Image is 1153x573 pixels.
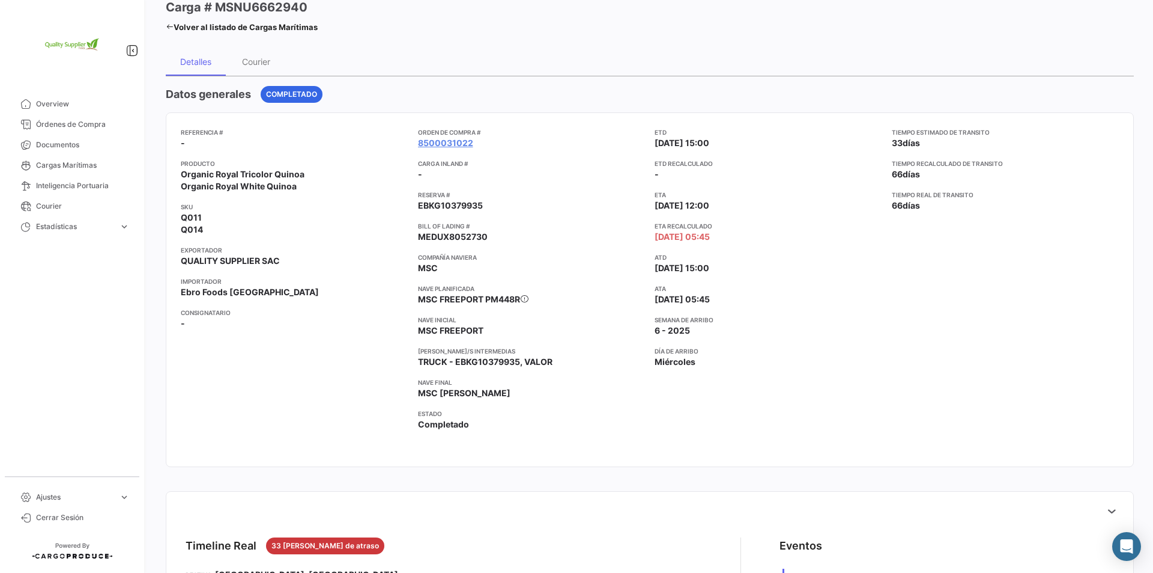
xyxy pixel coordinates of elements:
h4: Datos generales [166,86,251,103]
app-card-info-title: Nave planificada [418,284,646,293]
span: Cerrar Sesión [36,512,130,523]
app-card-info-title: Importador [181,277,408,286]
span: Q011 [181,212,202,224]
span: Completado [266,89,317,100]
div: Courier [242,57,270,67]
app-card-info-title: Exportador [181,245,408,255]
app-card-info-title: Semana de Arribo [655,315,882,325]
span: MSC FREEPORT [418,325,483,337]
span: días [903,138,920,148]
app-card-info-title: Reserva # [418,190,646,200]
span: Estadísticas [36,221,114,232]
div: Abrir Intercom Messenger [1112,532,1141,561]
app-card-info-title: Consignatario [181,308,408,317]
span: EBKG10379935 [418,200,483,212]
app-card-info-title: ETA Recalculado [655,221,882,231]
span: Overview [36,99,130,109]
span: Courier [36,201,130,212]
span: MEDUX8052730 [418,231,488,243]
app-card-info-title: [PERSON_NAME]/s intermedias [418,346,646,356]
app-card-info-title: Tiempo estimado de transito [892,127,1119,137]
span: - [181,137,185,149]
span: [DATE] 05:45 [655,293,710,305]
a: 8500031022 [418,137,473,149]
span: días [903,200,920,210]
span: Organic Royal White Quinoa [181,180,297,192]
span: Documentos [36,139,130,150]
app-card-info-title: Carga inland # [418,159,646,168]
app-card-info-title: ETD [655,127,882,137]
span: [DATE] 05:45 [655,231,710,243]
span: expand_more [119,492,130,503]
app-card-info-title: Tiempo recalculado de transito [892,159,1119,168]
app-card-info-title: ATA [655,284,882,293]
app-card-info-title: ETD Recalculado [655,159,882,168]
div: Eventos [779,538,822,554]
span: MSC FREEPORT PM448R [418,294,520,304]
app-card-info-title: Tiempo real de transito [892,190,1119,200]
span: 33 [PERSON_NAME] de atraso [271,541,379,551]
span: 66 [892,200,903,210]
app-card-info-title: Producto [181,159,408,168]
span: días [903,169,920,179]
span: [DATE] 15:00 [655,137,709,149]
app-card-info-title: Compañía naviera [418,253,646,262]
span: 33 [892,138,903,148]
span: Órdenes de Compra [36,119,130,130]
a: Overview [10,94,135,114]
a: Cargas Marítimas [10,155,135,176]
span: Organic Royal Tricolor Quinoa [181,168,304,180]
span: [DATE] 15:00 [655,262,709,274]
span: 6 - 2025 [655,325,690,337]
a: Inteligencia Portuaria [10,176,135,196]
a: Documentos [10,135,135,155]
div: Timeline Real [186,538,256,554]
a: Volver al listado de Cargas Marítimas [166,19,318,35]
app-card-info-title: Estado [418,409,646,418]
span: 66 [892,169,903,179]
span: Ebro Foods [GEOGRAPHIC_DATA] [181,286,319,298]
app-card-info-title: SKU [181,202,408,212]
app-card-info-title: Bill of Lading # [418,221,646,231]
app-card-info-title: Nave final [418,378,646,387]
span: Miércoles [655,356,695,368]
span: - [181,317,185,329]
a: Órdenes de Compra [10,114,135,135]
span: Inteligencia Portuaria [36,180,130,191]
span: QUALITY SUPPLIER SAC [181,255,280,267]
span: - [655,169,659,179]
span: MSC [418,262,438,274]
span: Completado [418,418,469,431]
app-card-info-title: Día de Arribo [655,346,882,356]
img: 2e1e32d8-98e2-4bbc-880e-a7f20153c351.png [42,14,102,75]
span: Ajustes [36,492,114,503]
app-card-info-title: ETA [655,190,882,200]
span: MSC [PERSON_NAME] [418,387,510,399]
span: Q014 [181,224,203,236]
app-card-info-title: ATD [655,253,882,262]
span: expand_more [119,221,130,232]
span: Cargas Marítimas [36,160,130,171]
app-card-info-title: Orden de Compra # [418,127,646,137]
div: Detalles [180,57,211,67]
app-card-info-title: Referencia # [181,127,408,137]
span: TRUCK - EBKG10379935, VALOR [418,356,552,368]
span: - [418,168,422,180]
a: Courier [10,196,135,216]
span: [DATE] 12:00 [655,200,709,212]
app-card-info-title: Nave inicial [418,315,646,325]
